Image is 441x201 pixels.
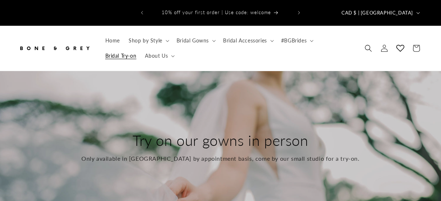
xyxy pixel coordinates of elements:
[177,37,209,44] span: Bridal Gowns
[141,48,178,63] summary: About Us
[281,37,307,44] span: #BGBrides
[337,6,423,20] button: CAD $ | [GEOGRAPHIC_DATA]
[162,9,271,15] span: 10% off your first order | Use code: welcome
[101,48,141,63] a: Bridal Try-on
[16,37,94,59] a: Bone and Grey Bridal
[124,33,172,48] summary: Shop by Style
[81,131,360,150] h2: Try on our gowns in person
[101,33,124,48] a: Home
[105,37,120,44] span: Home
[291,6,307,20] button: Next announcement
[172,33,219,48] summary: Bridal Gowns
[129,37,162,44] span: Shop by Style
[145,53,168,59] span: About Us
[223,37,267,44] span: Bridal Accessories
[219,33,277,48] summary: Bridal Accessories
[105,53,137,59] span: Bridal Try-on
[18,40,91,56] img: Bone and Grey Bridal
[277,33,316,48] summary: #BGBrides
[360,40,376,56] summary: Search
[81,153,360,164] p: Only available in [GEOGRAPHIC_DATA] by appointment basis, come by our small studio for a try-on.
[341,9,413,17] span: CAD $ | [GEOGRAPHIC_DATA]
[134,6,150,20] button: Previous announcement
